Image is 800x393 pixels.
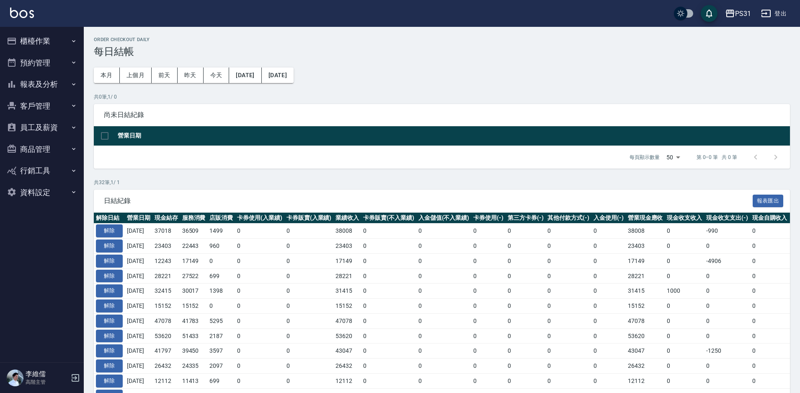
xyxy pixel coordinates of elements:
[229,68,261,83] button: [DATE]
[704,224,750,239] td: -990
[361,313,416,328] td: 0
[750,373,790,388] td: 0
[262,68,294,83] button: [DATE]
[180,239,208,254] td: 22443
[665,328,704,344] td: 0
[235,268,284,284] td: 0
[506,239,546,254] td: 0
[506,253,546,268] td: 0
[750,344,790,359] td: 0
[506,328,546,344] td: 0
[545,328,591,344] td: 0
[152,253,180,268] td: 12243
[591,344,626,359] td: 0
[333,253,361,268] td: 17149
[7,370,23,386] img: Person
[94,179,790,186] p: 共 32 筆, 1 / 1
[125,213,152,224] th: 營業日期
[735,8,751,19] div: PS31
[152,344,180,359] td: 41797
[361,284,416,299] td: 0
[665,239,704,254] td: 0
[750,253,790,268] td: 0
[361,373,416,388] td: 0
[284,268,334,284] td: 0
[626,328,665,344] td: 53620
[471,239,506,254] td: 0
[506,284,546,299] td: 0
[284,253,334,268] td: 0
[152,359,180,374] td: 26432
[591,253,626,268] td: 0
[361,268,416,284] td: 0
[506,373,546,388] td: 0
[284,239,334,254] td: 0
[207,239,235,254] td: 960
[750,268,790,284] td: 0
[753,196,784,204] a: 報表匯出
[125,253,152,268] td: [DATE]
[3,182,80,203] button: 資料設定
[284,213,334,224] th: 卡券販賣(入業績)
[180,224,208,239] td: 36509
[180,373,208,388] td: 11413
[235,344,284,359] td: 0
[361,359,416,374] td: 0
[665,284,704,299] td: 1000
[333,213,361,224] th: 業績收入
[697,154,737,161] p: 第 0–0 筆 共 0 筆
[10,8,34,18] img: Logo
[26,370,68,378] h5: 李維儒
[663,146,683,169] div: 50
[180,284,208,299] td: 30017
[704,313,750,328] td: 0
[416,253,472,268] td: 0
[235,213,284,224] th: 卡券使用(入業績)
[545,253,591,268] td: 0
[207,344,235,359] td: 3597
[416,268,472,284] td: 0
[704,299,750,314] td: 0
[96,270,123,283] button: 解除
[180,328,208,344] td: 51433
[416,359,472,374] td: 0
[180,299,208,314] td: 15152
[626,224,665,239] td: 38008
[416,224,472,239] td: 0
[96,315,123,328] button: 解除
[204,68,230,83] button: 今天
[104,111,780,119] span: 尚未日結紀錄
[591,299,626,314] td: 0
[207,224,235,239] td: 1499
[180,268,208,284] td: 27522
[284,344,334,359] td: 0
[333,268,361,284] td: 28221
[626,268,665,284] td: 28221
[3,117,80,138] button: 員工及薪資
[333,224,361,239] td: 38008
[416,313,472,328] td: 0
[416,284,472,299] td: 0
[235,299,284,314] td: 0
[207,313,235,328] td: 5295
[152,213,180,224] th: 現金結存
[361,239,416,254] td: 0
[665,224,704,239] td: 0
[94,68,120,83] button: 本月
[180,359,208,374] td: 24335
[753,195,784,208] button: 報表匯出
[152,268,180,284] td: 28221
[116,126,790,146] th: 營業日期
[333,359,361,374] td: 26432
[591,373,626,388] td: 0
[665,253,704,268] td: 0
[506,299,546,314] td: 0
[701,5,717,22] button: save
[626,359,665,374] td: 26432
[333,328,361,344] td: 53620
[152,224,180,239] td: 37018
[207,268,235,284] td: 699
[96,359,123,372] button: 解除
[361,299,416,314] td: 0
[361,213,416,224] th: 卡券販賣(不入業績)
